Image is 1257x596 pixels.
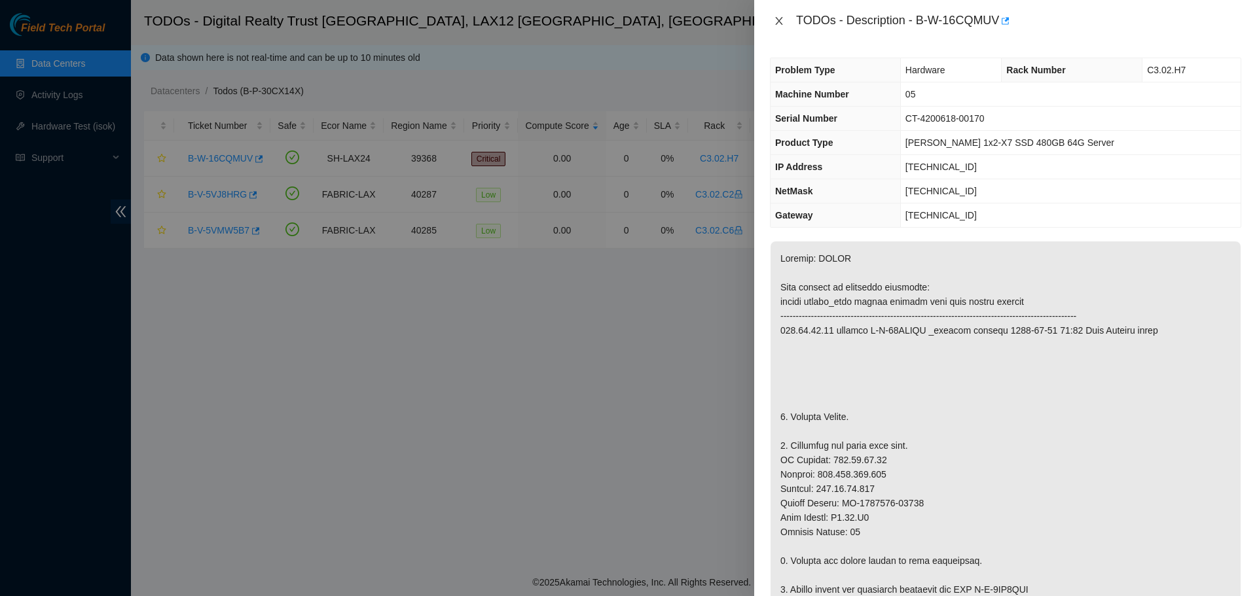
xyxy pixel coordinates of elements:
[905,113,985,124] span: CT-4200618-00170
[775,186,813,196] span: NetMask
[905,89,916,99] span: 05
[775,89,849,99] span: Machine Number
[1006,65,1065,75] span: Rack Number
[905,137,1114,148] span: [PERSON_NAME] 1x2-X7 SSD 480GB 64G Server
[775,113,837,124] span: Serial Number
[775,210,813,220] span: Gateway
[775,65,835,75] span: Problem Type
[774,16,784,26] span: close
[770,15,788,27] button: Close
[905,210,977,220] span: [TECHNICAL_ID]
[905,65,945,75] span: Hardware
[1147,65,1186,75] span: C3.02.H7
[796,10,1241,31] div: TODOs - Description - B-W-16CQMUV
[775,162,822,172] span: IP Address
[905,162,977,172] span: [TECHNICAL_ID]
[905,186,977,196] span: [TECHNICAL_ID]
[775,137,833,148] span: Product Type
